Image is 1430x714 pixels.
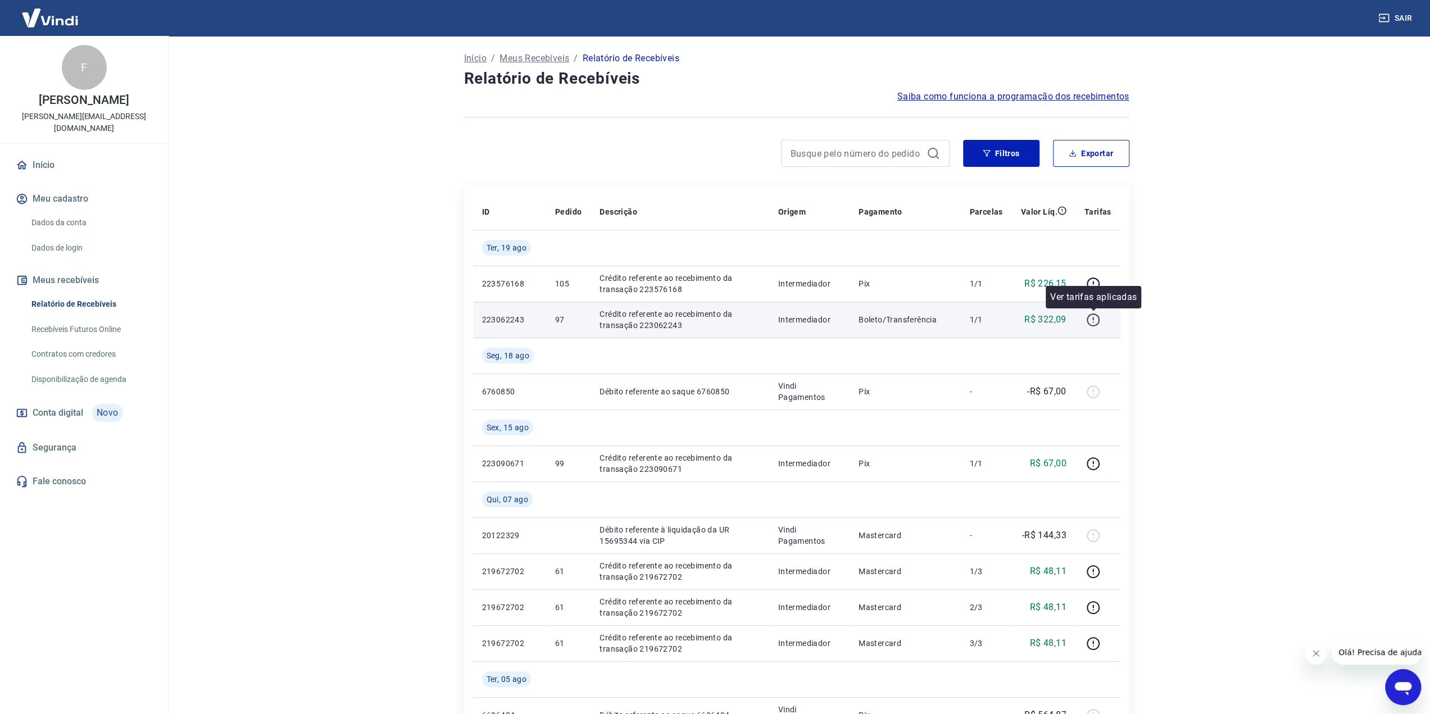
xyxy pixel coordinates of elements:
h4: Relatório de Recebíveis [464,67,1129,90]
p: Relatório de Recebíveis [583,52,679,65]
p: 2/3 [969,602,1002,613]
p: Pagamento [859,206,902,217]
p: Débito referente à liquidação da UR 15695344 via CIP [600,524,760,547]
button: Sair [1376,8,1417,29]
p: Pix [859,458,951,469]
p: Pedido [555,206,582,217]
p: 219672702 [482,638,537,649]
p: / [491,52,495,65]
iframe: Fechar mensagem [1305,642,1327,665]
p: Crédito referente ao recebimento da transação 223576168 [600,272,760,295]
input: Busque pelo número do pedido [791,145,922,162]
a: Fale conosco [13,469,155,494]
a: Saiba como funciona a programação dos recebimentos [897,90,1129,103]
p: 61 [555,638,582,649]
p: R$ 226,15 [1024,277,1066,290]
p: Vindi Pagamentos [778,380,841,403]
p: Intermediador [778,602,841,613]
a: Segurança [13,435,155,460]
p: 1/1 [969,278,1002,289]
p: 219672702 [482,602,537,613]
button: Filtros [963,140,1039,167]
p: 223062243 [482,314,537,325]
p: 223090671 [482,458,537,469]
span: Ter, 19 ago [487,242,526,253]
p: 1/1 [969,314,1002,325]
p: [PERSON_NAME] [39,94,129,106]
p: 223576168 [482,278,537,289]
button: Meus recebíveis [13,268,155,293]
p: R$ 48,11 [1029,636,1066,650]
p: Origem [778,206,806,217]
span: Ter, 05 ago [487,674,526,685]
p: 97 [555,314,582,325]
p: Vindi Pagamentos [778,524,841,547]
a: Recebíveis Futuros Online [27,318,155,341]
span: Qui, 07 ago [487,494,528,505]
span: Conta digital [33,405,83,421]
a: Início [464,52,487,65]
p: Intermediador [778,566,841,577]
p: 3/3 [969,638,1002,649]
p: Crédito referente ao recebimento da transação 219672702 [600,560,760,583]
span: Sex, 15 ago [487,422,529,433]
p: Crédito referente ao recebimento da transação 223062243 [600,308,760,331]
p: 219672702 [482,566,537,577]
p: Mastercard [859,530,951,541]
span: Novo [92,404,123,422]
a: Dados da conta [27,211,155,234]
div: F [62,45,107,90]
button: Meu cadastro [13,187,155,211]
p: Intermediador [778,638,841,649]
p: 20122329 [482,530,537,541]
p: Crédito referente ao recebimento da transação 219672702 [600,596,760,619]
p: Intermediador [778,278,841,289]
button: Exportar [1053,140,1129,167]
p: Pix [859,386,951,397]
p: Débito referente ao saque 6760850 [600,386,760,397]
a: Conta digitalNovo [13,399,155,426]
p: 1/3 [969,566,1002,577]
p: 61 [555,566,582,577]
iframe: Botão para abrir a janela de mensagens [1385,669,1421,705]
p: Pix [859,278,951,289]
p: Crédito referente ao recebimento da transação 223090671 [600,452,760,475]
p: -R$ 144,33 [1022,529,1066,542]
p: 99 [555,458,582,469]
p: R$ 67,00 [1029,457,1066,470]
a: Início [13,153,155,178]
p: R$ 48,11 [1029,565,1066,578]
p: Mastercard [859,566,951,577]
p: Valor Líq. [1021,206,1057,217]
p: 6760850 [482,386,537,397]
p: ID [482,206,490,217]
span: Olá! Precisa de ajuda? [7,8,94,17]
p: R$ 48,11 [1029,601,1066,614]
p: Intermediador [778,314,841,325]
p: Mastercard [859,638,951,649]
iframe: Mensagem da empresa [1332,640,1421,665]
p: Mastercard [859,602,951,613]
p: Boleto/Transferência [859,314,951,325]
p: Descrição [600,206,637,217]
span: Seg, 18 ago [487,350,529,361]
img: Vindi [13,1,87,35]
a: Relatório de Recebíveis [27,293,155,316]
p: / [574,52,578,65]
p: [PERSON_NAME][EMAIL_ADDRESS][DOMAIN_NAME] [9,111,159,134]
p: Tarifas [1084,206,1111,217]
p: - [969,530,1002,541]
a: Meus Recebíveis [500,52,569,65]
p: 61 [555,602,582,613]
a: Disponibilização de agenda [27,368,155,391]
p: Ver tarifas aplicadas [1050,290,1137,304]
p: - [969,386,1002,397]
p: Parcelas [969,206,1002,217]
a: Dados de login [27,237,155,260]
p: -R$ 67,00 [1027,385,1066,398]
a: Contratos com credores [27,343,155,366]
p: Crédito referente ao recebimento da transação 219672702 [600,632,760,654]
